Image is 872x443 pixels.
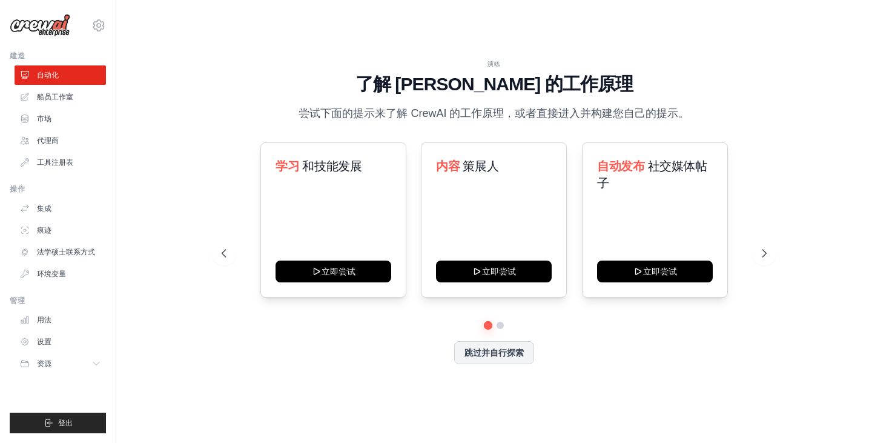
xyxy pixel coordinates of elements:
font: 自动化 [37,71,59,79]
button: 跳过并自行探索 [454,341,534,364]
font: 设置 [37,338,51,346]
img: 标识 [10,14,70,37]
font: 自动发布 [597,159,644,173]
font: 管理 [10,296,25,305]
a: 集成 [15,199,106,218]
button: 登出 [10,413,106,433]
font: 资源 [37,359,51,368]
font: 痕迹 [37,226,51,235]
font: 立即尝试 [482,267,516,276]
a: 用法 [15,310,106,330]
a: 设置 [15,332,106,351]
font: 操作 [10,185,25,193]
button: 立即尝试 [276,261,391,282]
a: 市场 [15,109,106,128]
font: 市场 [37,115,51,123]
font: 船员工作室 [37,93,73,101]
button: 立即尝试 [597,261,713,282]
font: 登出 [58,419,73,427]
font: 建造 [10,52,25,60]
font: 社交媒体帖子 [597,159,707,190]
a: 环境变量 [15,264,106,284]
a: 痕迹 [15,221,106,240]
button: 资源 [15,354,106,373]
font: 尝试下面的提示来了解 CrewAI 的工作原理，或者直接进入并构建您自己的提示。 [299,107,689,119]
font: 集成 [37,204,51,213]
a: 代理商 [15,131,106,150]
a: 法学硕士联系方式 [15,242,106,262]
a: 船员工作室 [15,87,106,107]
font: 和技能发展 [303,159,362,173]
font: 法学硕士联系方式 [37,248,95,256]
button: 立即尝试 [436,261,552,282]
font: 跳过并自行探索 [464,348,524,358]
font: 学习 [276,159,299,173]
font: 工具注册表 [37,158,73,167]
font: 了解 [PERSON_NAME] 的工作原理 [355,74,633,94]
font: 立即尝试 [322,267,355,276]
font: 内容 [436,159,460,173]
font: 立即尝试 [642,267,676,276]
font: 用法 [37,316,51,324]
font: 演练 [487,61,501,67]
a: 自动化 [15,65,106,85]
a: 工具注册表 [15,153,106,172]
font: 策展人 [463,159,499,173]
font: 代理商 [37,136,59,145]
font: 环境变量 [37,270,66,278]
